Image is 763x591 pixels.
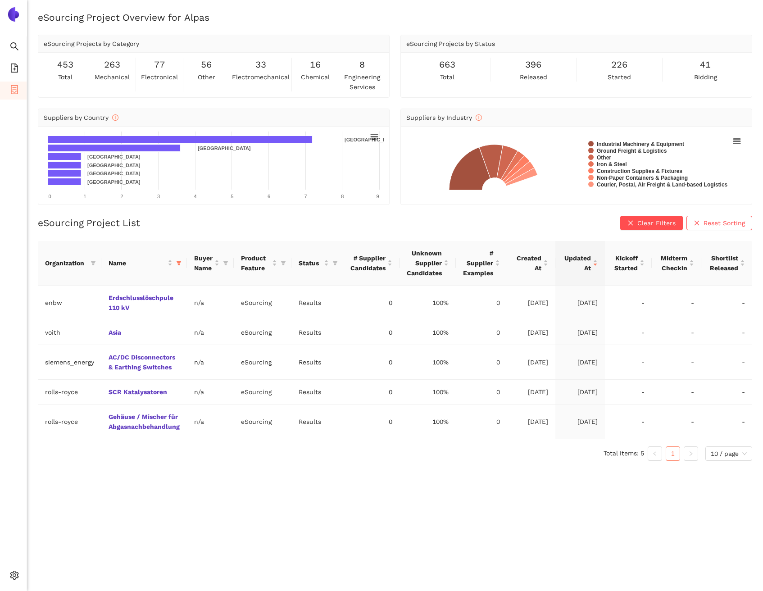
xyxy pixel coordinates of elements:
[407,248,442,278] span: Unknown Supplier Candidates
[291,380,343,405] td: Results
[555,380,605,405] td: [DATE]
[343,405,400,439] td: 0
[234,380,291,405] td: eSourcing
[563,253,591,273] span: Updated At
[234,345,291,380] td: eSourcing
[555,286,605,320] td: [DATE]
[605,286,652,320] td: -
[299,258,322,268] span: Status
[507,286,555,320] td: [DATE]
[87,154,141,159] text: [GEOGRAPHIC_DATA]
[187,286,234,320] td: n/a
[694,220,700,227] span: close
[648,446,662,461] button: left
[652,405,701,439] td: -
[279,251,288,275] span: filter
[304,194,307,199] text: 7
[652,286,701,320] td: -
[456,405,507,439] td: 0
[705,446,752,461] div: Page Size
[700,58,711,72] span: 41
[376,194,379,199] text: 9
[701,241,752,286] th: this column's title is Shortlist Released,this column is sortable
[701,320,752,345] td: -
[400,320,456,345] td: 100%
[291,241,343,286] th: this column's title is Status,this column is sortable
[666,446,680,461] li: 1
[194,194,197,199] text: 4
[463,248,493,278] span: # Supplier Examples
[234,241,291,286] th: this column's title is Product Feature,this column is sortable
[187,241,234,286] th: this column's title is Buyer Name,this column is sortable
[507,241,555,286] th: this column's title is Created At,this column is sortable
[597,141,684,147] text: Industrial Machinery & Equipment
[605,380,652,405] td: -
[400,405,456,439] td: 100%
[38,380,101,405] td: rolls-royce
[514,253,541,273] span: Created At
[608,72,631,82] span: started
[688,451,694,456] span: right
[101,241,187,286] th: this column's title is Name,this column is sortable
[507,320,555,345] td: [DATE]
[198,145,251,151] text: [GEOGRAPHIC_DATA]
[187,320,234,345] td: n/a
[241,253,270,273] span: Product Feature
[331,256,340,270] span: filter
[38,11,752,24] h2: eSourcing Project Overview for Alpas
[87,171,141,176] text: [GEOGRAPHIC_DATA]
[652,380,701,405] td: -
[605,345,652,380] td: -
[187,380,234,405] td: n/a
[95,72,130,82] span: mechanical
[652,320,701,345] td: -
[291,345,343,380] td: Results
[45,258,87,268] span: Organization
[91,260,96,266] span: filter
[343,320,400,345] td: 0
[87,163,141,168] text: [GEOGRAPHIC_DATA]
[10,82,19,100] span: container
[400,345,456,380] td: 100%
[301,72,330,82] span: chemical
[187,405,234,439] td: n/a
[605,320,652,345] td: -
[400,380,456,405] td: 100%
[343,286,400,320] td: 0
[10,39,19,57] span: search
[38,216,140,229] h2: eSourcing Project List
[605,241,652,286] th: this column's title is Kickoff Started,this column is sortable
[456,286,507,320] td: 0
[112,114,118,121] span: info-circle
[87,179,141,185] text: [GEOGRAPHIC_DATA]
[597,168,682,174] text: Construction Supplies & Fixtures
[38,345,101,380] td: siemens_energy
[701,405,752,439] td: -
[281,260,286,266] span: filter
[120,194,123,199] text: 2
[637,218,676,228] span: Clear Filters
[456,320,507,345] td: 0
[84,194,86,199] text: 1
[291,286,343,320] td: Results
[711,447,747,460] span: 10 / page
[332,260,338,266] span: filter
[232,72,290,82] span: electromechanical
[341,194,344,199] text: 8
[659,253,687,273] span: Midterm Checkin
[400,286,456,320] td: 100%
[341,72,384,92] span: engineering services
[343,241,400,286] th: this column's title is # Supplier Candidates,this column is sortable
[141,72,178,82] span: electronical
[507,345,555,380] td: [DATE]
[648,446,662,461] li: Previous Page
[291,320,343,345] td: Results
[684,446,698,461] li: Next Page
[10,568,19,586] span: setting
[597,175,688,181] text: Non-Paper Containers & Packaging
[507,380,555,405] td: [DATE]
[406,40,495,47] span: eSourcing Projects by Status
[701,345,752,380] td: -
[694,72,717,82] span: bidding
[359,58,365,72] span: 8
